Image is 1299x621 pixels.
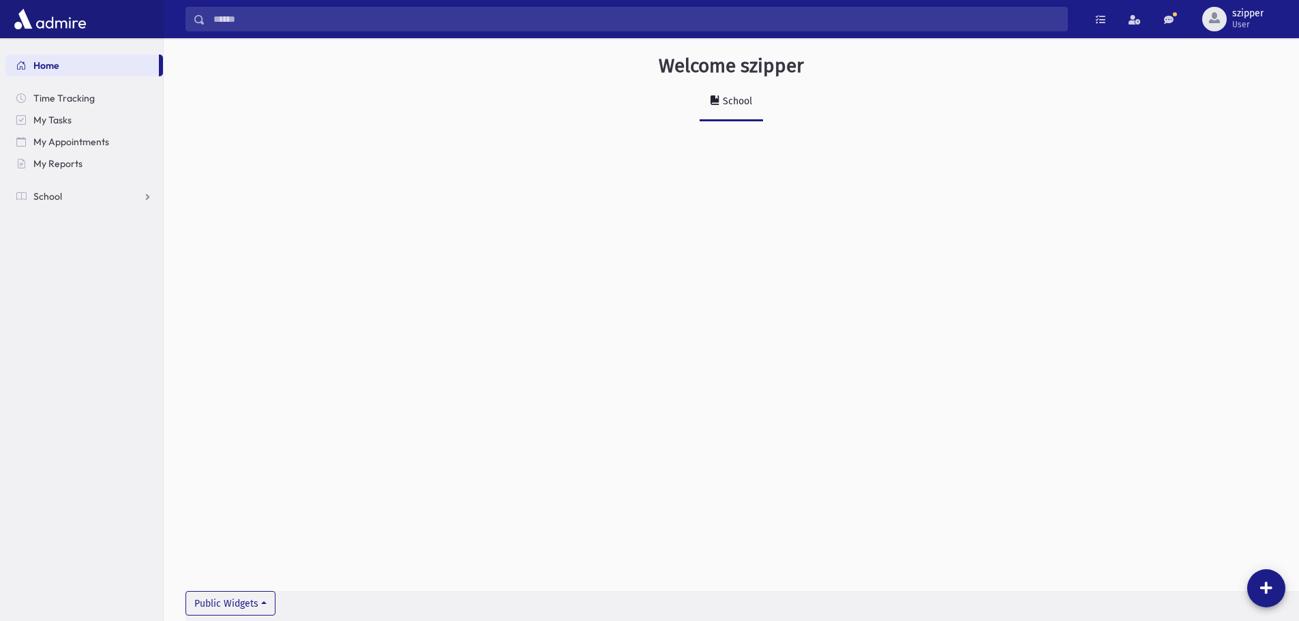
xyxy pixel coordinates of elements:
a: My Reports [5,153,163,175]
div: School [720,95,752,107]
a: Home [5,55,159,76]
span: szipper [1232,8,1264,19]
button: Public Widgets [185,591,275,616]
a: My Tasks [5,109,163,131]
span: My Reports [33,157,83,170]
img: AdmirePro [11,5,89,33]
span: My Tasks [33,114,72,126]
a: Time Tracking [5,87,163,109]
span: School [33,190,62,202]
a: My Appointments [5,131,163,153]
span: User [1232,19,1264,30]
span: Time Tracking [33,92,95,104]
span: My Appointments [33,136,109,148]
a: School [700,83,763,121]
a: School [5,185,163,207]
h3: Welcome szipper [659,55,804,78]
span: Home [33,59,59,72]
input: Search [205,7,1067,31]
